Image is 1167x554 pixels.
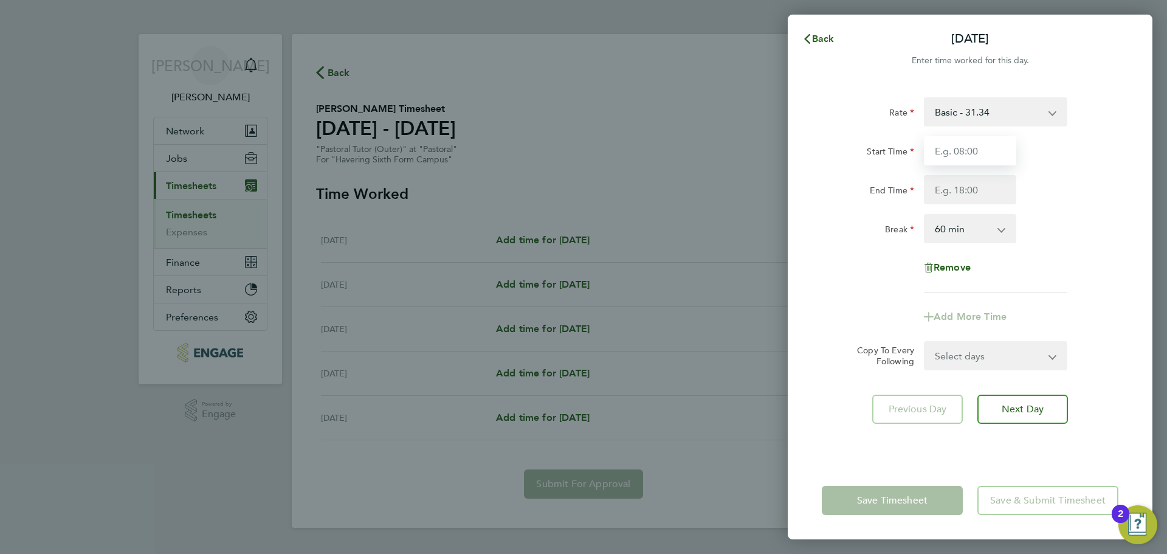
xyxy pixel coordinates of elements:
span: Back [812,33,835,44]
label: Copy To Every Following [847,345,914,367]
button: Open Resource Center, 2 new notifications [1118,505,1157,544]
button: Back [790,27,847,51]
button: Remove [924,263,971,272]
div: Enter time worked for this day. [788,54,1152,68]
span: Next Day [1002,403,1044,415]
label: Rate [889,107,914,122]
p: [DATE] [951,30,989,47]
label: Start Time [867,146,914,161]
button: Next Day [977,395,1068,424]
label: Break [885,224,914,238]
div: 2 [1118,514,1123,530]
span: Remove [934,261,971,273]
label: End Time [870,185,914,199]
input: E.g. 08:00 [924,136,1016,165]
input: E.g. 18:00 [924,175,1016,204]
